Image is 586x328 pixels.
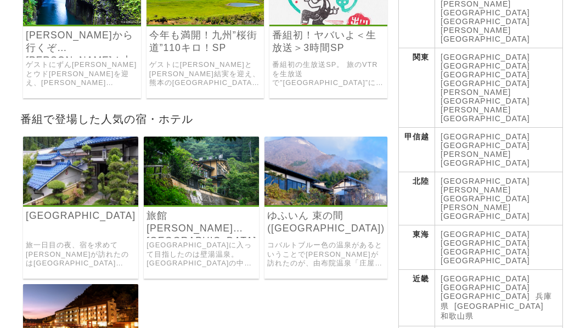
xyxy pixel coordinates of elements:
[267,241,385,268] a: コバルトブルー色の温泉があるということで[PERSON_NAME]が訪れたのが、由布院温泉「庄屋の館」でした。 (現在は「ゆふいん 束の間」と名称が変わっています) 庄屋の館は、良質な源泉かけ流...
[441,114,530,123] a: [GEOGRAPHIC_DATA]
[441,88,530,105] a: [PERSON_NAME][GEOGRAPHIC_DATA]
[441,312,474,320] a: 和歌山県
[441,185,530,203] a: [PERSON_NAME][GEOGRAPHIC_DATA]
[441,141,530,150] a: [GEOGRAPHIC_DATA]
[441,79,530,88] a: [GEOGRAPHIC_DATA]
[441,203,530,220] a: [PERSON_NAME][GEOGRAPHIC_DATA]
[441,274,530,283] a: [GEOGRAPHIC_DATA]
[267,210,385,235] a: ゆふいん 束の間 ([GEOGRAPHIC_DATA])
[146,210,256,235] a: 旅館 [PERSON_NAME][GEOGRAPHIC_DATA]
[144,137,259,205] img: 旅館 福元屋
[149,29,262,54] a: 今年も満開！九州”桜街道”110キロ！SP
[272,60,385,88] a: 番組初の生放送SP。 旅のVTRを生放送で”[GEOGRAPHIC_DATA]”にお邪魔して一緒に見ます。 VTRでは、ゲストに[PERSON_NAME]と[PERSON_NAME]を迎えて、[...
[26,60,138,88] a: ゲストにずん[PERSON_NAME]とウド[PERSON_NAME]を迎え、[PERSON_NAME][GEOGRAPHIC_DATA]の[PERSON_NAME][GEOGRAPHIC_DA...
[146,241,256,268] a: [GEOGRAPHIC_DATA]に入って目指したのは壁湯温泉。 [GEOGRAPHIC_DATA]の中でも、洞窟の温泉があるということで訪れた温泉宿が「旅館 [PERSON_NAME][GEO...
[399,48,435,128] th: 関東
[441,256,530,265] a: [GEOGRAPHIC_DATA]
[18,109,393,128] h2: 番組で登場した人気の宿・ホテル
[144,197,259,207] a: 旅館 福元屋
[264,137,387,205] img: ゆふいん 束の間 (旧庄屋の館)
[441,292,530,301] a: [GEOGRAPHIC_DATA]
[264,197,387,207] a: ゆふいん 束の間 (旧庄屋の館)
[454,302,544,310] a: [GEOGRAPHIC_DATA]
[441,283,530,292] a: [GEOGRAPHIC_DATA]
[149,60,262,88] a: ゲストに[PERSON_NAME]と[PERSON_NAME]結実を迎え、熊本の[GEOGRAPHIC_DATA]から大分の桜[PERSON_NAME]を目指した旅。
[441,105,511,114] a: [PERSON_NAME]
[23,197,138,207] a: 紅葉館
[269,17,387,26] a: 出川哲朗の充電させてもらえませんか？ ワォ！”生放送”で一緒に充電みてねSPだッ！温泉天国”日田街道”をパワスポ宇戸の庄から131㌔！ですが…初の生放送に哲朗もドキドキでヤバいよ²SP
[441,247,530,256] a: [GEOGRAPHIC_DATA]
[399,128,435,172] th: 甲信越
[23,17,141,26] a: 出川哲朗の充電させてもらえませんか？ 絶景“高千穂峡”から行くぞ別府!!九州“温泉天国”いい湯だヨ170キロ！ずん飯尾さん登場でハァビバノンノンSP
[441,53,530,61] a: [GEOGRAPHIC_DATA]
[26,29,138,54] a: [PERSON_NAME]から行くぞ[PERSON_NAME]！九州温泉巡りの旅
[26,210,136,222] a: [GEOGRAPHIC_DATA]
[146,17,264,26] a: 出川哲朗の充電させてもらえませんか？ 今年も桜が満開だ！行くぞ絶景の九州”さくら街道”110キロ！DJKOOがパワスポ・絶品グルメにYEAH！岡田結実は大雨にワォ！名物秘湯にヤバいよヤバいよSP
[441,132,530,141] a: [GEOGRAPHIC_DATA]
[441,230,530,239] a: [GEOGRAPHIC_DATA]
[441,70,530,79] a: [GEOGRAPHIC_DATA]
[399,225,435,270] th: 東海
[441,150,530,167] a: [PERSON_NAME][GEOGRAPHIC_DATA]
[441,17,530,26] a: [GEOGRAPHIC_DATA]
[441,61,530,70] a: [GEOGRAPHIC_DATA]
[399,270,435,326] th: 近畿
[399,172,435,225] th: 北陸
[441,177,530,185] a: [GEOGRAPHIC_DATA]
[441,239,530,247] a: [GEOGRAPHIC_DATA]
[272,29,385,54] a: 番組初！ヤバいよ＜生放送＞3時間SP
[23,137,138,205] img: 紅葉館
[26,241,136,268] a: 旅一日目の夜、宿を求めて[PERSON_NAME]が訪れたのは[GEOGRAPHIC_DATA][PERSON_NAME][GEOGRAPHIC_DATA]にある「[GEOGRAPHIC_DAT...
[441,26,530,43] a: [PERSON_NAME][GEOGRAPHIC_DATA]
